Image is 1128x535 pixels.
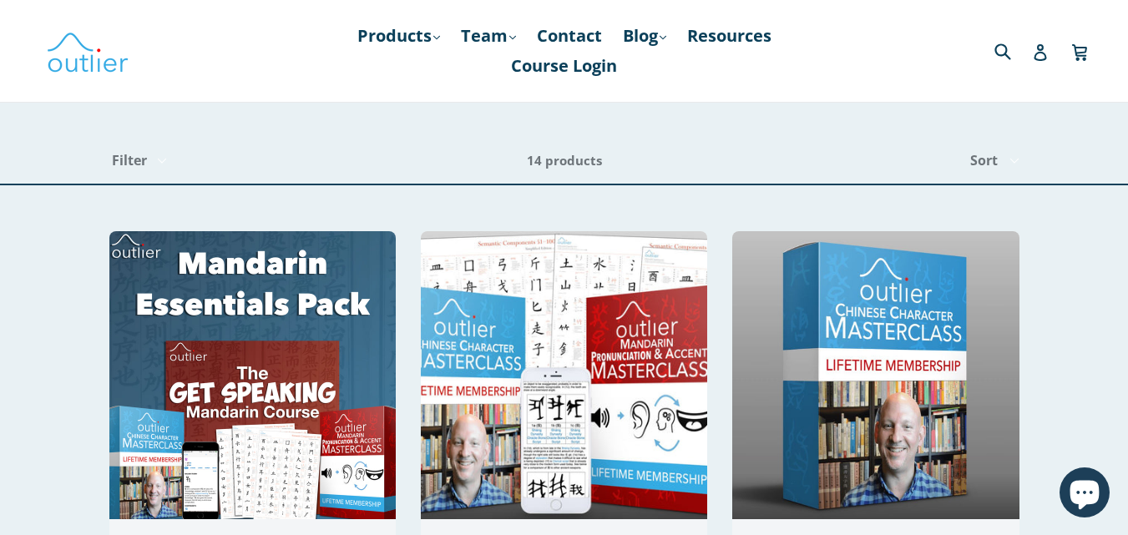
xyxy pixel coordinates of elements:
[1055,467,1115,522] inbox-online-store-chat: Shopify online store chat
[529,21,610,51] a: Contact
[732,231,1019,519] img: Outlier Chinese Character Masterclass Outlier Linguistics
[990,33,1036,68] input: Search
[615,21,675,51] a: Blog
[503,51,625,81] a: Course Login
[679,21,780,51] a: Resources
[46,27,129,75] img: Outlier Linguistics
[421,231,707,519] img: Chinese Total Package Outlier Linguistics
[109,231,396,519] img: Mandarin Essentials Pack
[349,21,448,51] a: Products
[453,21,524,51] a: Team
[527,152,602,169] span: 14 products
